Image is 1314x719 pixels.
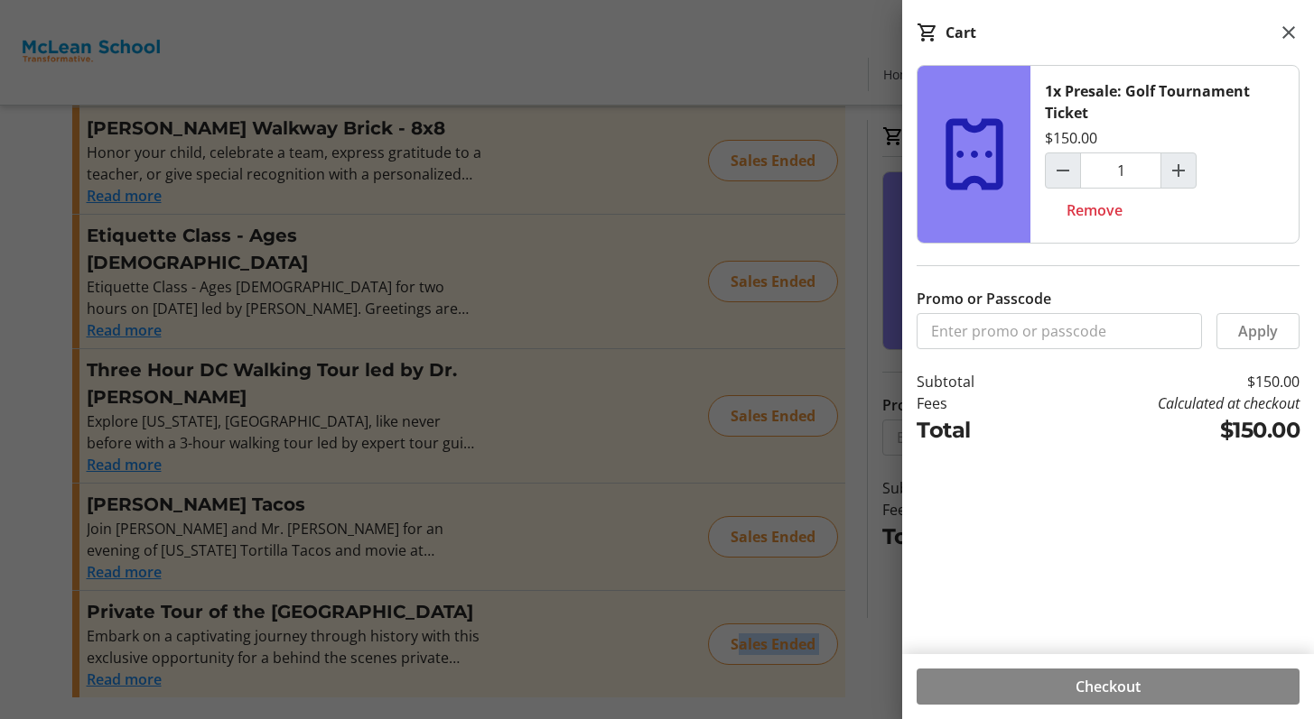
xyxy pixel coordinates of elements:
button: Apply [1216,313,1300,349]
input: Enter promo or passcode [917,313,1202,349]
button: Increment by one [1161,153,1196,188]
td: Total [917,414,1028,447]
td: Calculated at checkout [1028,392,1300,414]
td: $150.00 [1028,414,1300,447]
button: Decrement by one [1046,153,1080,188]
td: Fees [917,392,1028,414]
span: Checkout [1076,676,1141,697]
td: Subtotal [917,371,1028,392]
span: Remove [1067,199,1123,221]
button: Checkout [917,668,1300,705]
input: Presale: Golf Tournament Ticket Quantity [1080,152,1161,189]
div: Cart [946,22,976,43]
div: 1x Presale: Golf Tournament Ticket [1045,80,1284,124]
div: $150.00 [1045,127,1097,149]
td: $150.00 [1028,371,1300,392]
span: Apply [1238,320,1278,342]
button: Remove [1045,192,1144,228]
label: Promo or Passcode [917,288,1051,309]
